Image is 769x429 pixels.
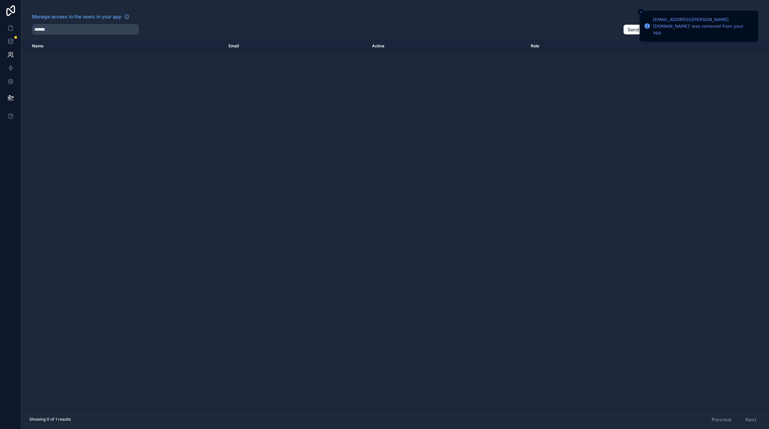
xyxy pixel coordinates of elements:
[32,13,121,20] span: Manage access to the users in your app
[225,40,368,52] th: Email
[653,16,753,36] div: [EMAIL_ADDRESS][PERSON_NAME][DOMAIN_NAME]' was removed from your app
[527,40,655,52] th: Role
[32,13,129,20] a: Manage access to the users in your app
[368,40,527,52] th: Active
[623,24,700,35] button: Send invite [PERSON_NAME]
[21,40,225,52] th: Name
[638,9,644,15] button: Close toast
[29,417,71,422] span: Showing 0 of 1 results
[21,40,769,410] div: scrollable content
